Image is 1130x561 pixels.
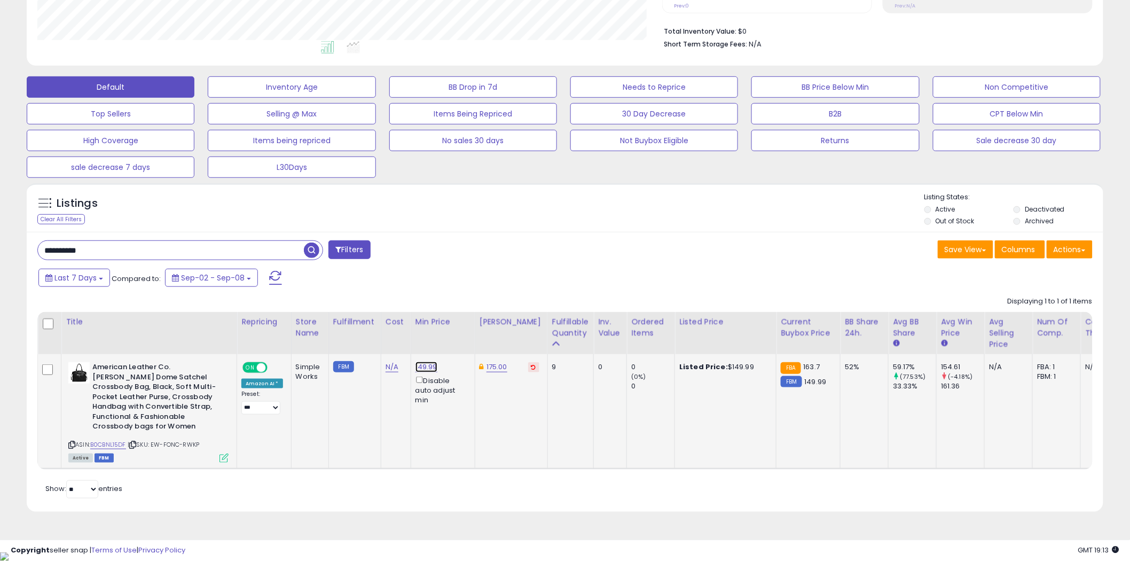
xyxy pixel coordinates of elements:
[679,316,772,328] div: Listed Price
[631,372,646,381] small: (0%)
[1025,205,1065,214] label: Deactivated
[1008,297,1093,307] div: Displaying 1 to 1 of 1 items
[38,269,110,287] button: Last 7 Days
[598,316,622,339] div: Inv. value
[751,130,919,151] button: Returns
[1037,372,1072,381] div: FBM: 1
[893,339,899,348] small: Avg BB Share.
[389,103,557,124] button: Items Being Repriced
[679,362,768,372] div: $149.99
[631,381,674,391] div: 0
[631,316,670,339] div: Ordered Items
[1047,240,1093,259] button: Actions
[241,316,287,328] div: Repricing
[241,391,283,415] div: Preset:
[989,316,1028,350] div: Avg Selling Price
[936,216,975,225] label: Out of Stock
[664,40,747,49] b: Short Term Storage Fees:
[296,362,320,381] div: Simple Works
[138,545,185,555] a: Privacy Policy
[804,362,820,372] span: 163.7
[112,274,161,284] span: Compared to:
[893,381,936,391] div: 33.33%
[27,130,194,151] button: High Coverage
[941,381,984,391] div: 161.36
[389,130,557,151] button: No sales 30 days
[27,103,194,124] button: Top Sellers
[415,362,437,372] a: 149.99
[570,103,738,124] button: 30 Day Decrease
[208,103,375,124] button: Selling @ Max
[208,76,375,98] button: Inventory Age
[845,316,884,339] div: BB Share 24h.
[95,454,114,463] span: FBM
[68,362,229,462] div: ASIN:
[1037,316,1076,339] div: Num of Comp.
[570,76,738,98] button: Needs to Reprice
[664,24,1085,37] li: $0
[54,272,97,283] span: Last 7 Days
[938,240,993,259] button: Save View
[995,240,1045,259] button: Columns
[11,546,185,556] div: seller snap | |
[845,362,880,372] div: 52%
[386,362,398,372] a: N/A
[57,196,98,211] h5: Listings
[674,3,689,9] small: Prev: 0
[244,363,257,372] span: ON
[27,76,194,98] button: Default
[1002,244,1035,255] span: Columns
[91,545,137,555] a: Terms of Use
[749,39,762,49] span: N/A
[900,372,925,381] small: (77.53%)
[1025,216,1054,225] label: Archived
[165,269,258,287] button: Sep-02 - Sep-08
[781,376,802,387] small: FBM
[480,316,543,328] div: [PERSON_NAME]
[92,362,222,434] b: American Leather Co. [PERSON_NAME] Dome Satchel Crossbody Bag, Black, Soft Multi-Pocket Leather P...
[128,440,199,449] span: | SKU: EW-FONC-RWKP
[751,76,919,98] button: BB Price Below Min
[893,316,932,339] div: Avg BB Share
[333,316,376,328] div: Fulfillment
[924,192,1103,202] p: Listing States:
[941,316,980,339] div: Avg Win Price
[941,362,984,372] div: 154.61
[415,316,470,328] div: Min Price
[27,157,194,178] button: sale decrease 7 days
[296,316,324,339] div: Store Name
[781,362,801,374] small: FBA
[570,130,738,151] button: Not Buybox Eligible
[208,157,375,178] button: L30Days
[90,440,126,449] a: B0CBNL15DF
[598,362,618,372] div: 0
[552,362,585,372] div: 9
[266,363,283,372] span: OFF
[37,214,85,224] div: Clear All Filters
[68,362,90,384] img: 312pDIGH2sL._SL40_.jpg
[631,362,674,372] div: 0
[805,377,827,387] span: 149.99
[1037,362,1072,372] div: FBA: 1
[894,3,915,9] small: Prev: N/A
[208,130,375,151] button: Items being repriced
[181,272,245,283] span: Sep-02 - Sep-08
[664,27,736,36] b: Total Inventory Value:
[933,76,1101,98] button: Non Competitive
[948,372,972,381] small: (-4.18%)
[66,316,232,328] div: Title
[415,375,467,405] div: Disable auto adjust min
[68,454,93,463] span: All listings currently available for purchase on Amazon
[45,484,122,494] span: Show: entries
[328,240,370,259] button: Filters
[893,362,936,372] div: 59.17%
[933,103,1101,124] button: CPT Below Min
[1078,545,1119,555] span: 2025-09-16 19:13 GMT
[11,545,50,555] strong: Copyright
[241,379,283,388] div: Amazon AI *
[386,316,406,328] div: Cost
[389,76,557,98] button: BB Drop in 7d
[486,362,507,372] a: 175.00
[552,316,589,339] div: Fulfillable Quantity
[333,361,354,372] small: FBM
